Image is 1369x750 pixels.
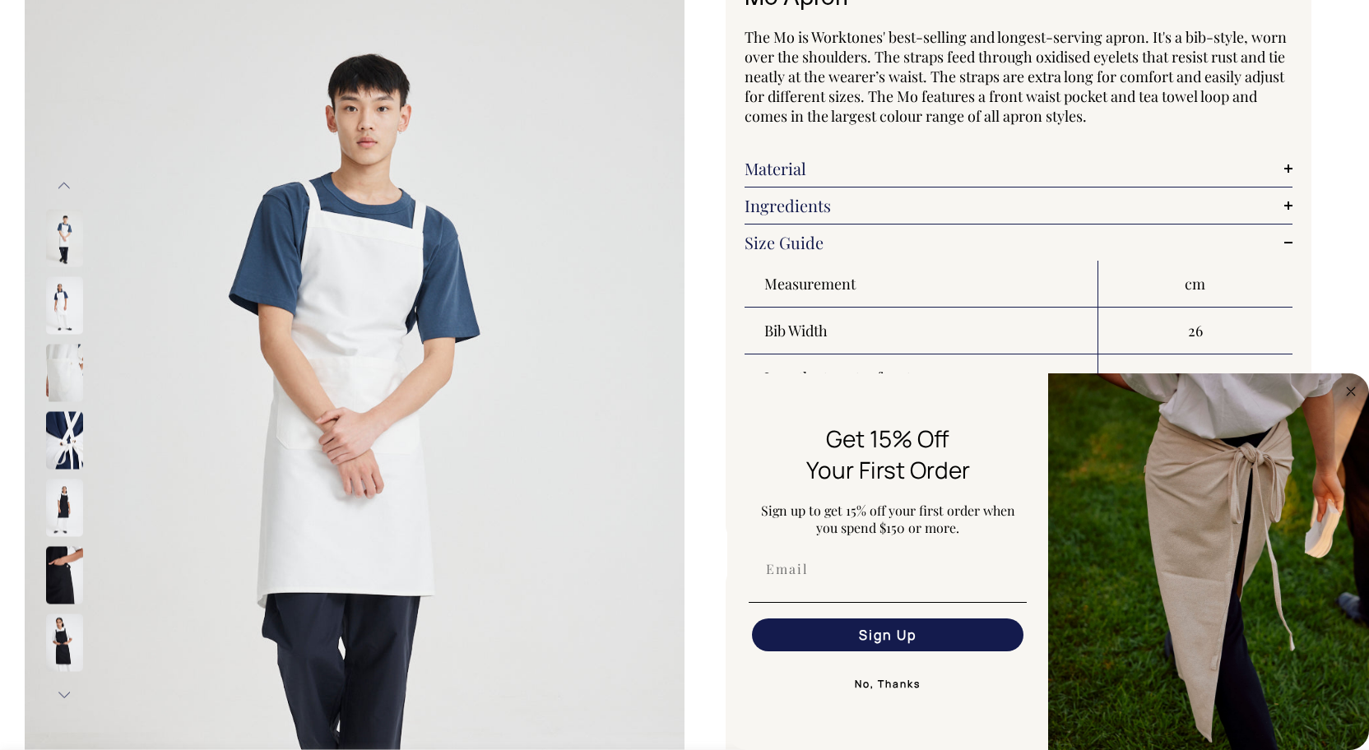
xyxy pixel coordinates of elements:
[745,308,1098,354] th: Bib Width
[752,618,1023,651] button: Sign Up
[745,27,1287,126] span: The Mo is Worktones' best-selling and longest-serving apron. It's a bib-style, worn over the shou...
[46,209,83,266] img: off-white
[1048,373,1369,750] img: 5e34ad8f-4f05-4173-92a8-ea475ee49ac9.jpeg
[745,261,1098,308] th: Measurement
[52,168,77,205] button: Previous
[52,676,77,713] button: Next
[1098,261,1292,308] th: cm
[745,233,1292,252] a: Size Guide
[1098,354,1292,401] td: 90
[826,423,949,454] span: Get 15% Off
[745,159,1292,178] a: Material
[1341,382,1361,401] button: Close dialog
[752,553,1023,586] input: Email
[727,373,1369,750] div: FLYOUT Form
[749,602,1027,603] img: underline
[745,354,1098,401] th: Length at centre front
[46,546,83,604] img: black
[761,502,1015,536] span: Sign up to get 15% off your first order when you spend $150 or more.
[46,276,83,334] img: off-white
[745,196,1292,215] a: Ingredients
[46,411,83,469] img: off-white
[46,344,83,401] img: off-white
[806,454,970,485] span: Your First Order
[1098,308,1292,354] td: 26
[46,613,83,671] img: black
[749,668,1027,701] button: No, Thanks
[46,479,83,536] img: Mo Apron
